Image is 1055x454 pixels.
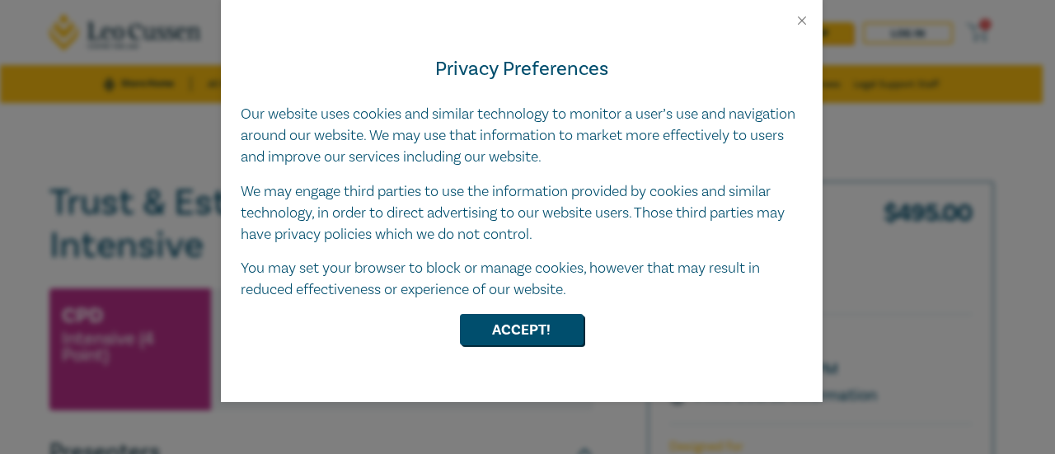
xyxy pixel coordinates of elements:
[241,258,803,301] p: You may set your browser to block or manage cookies, however that may result in reduced effective...
[241,181,803,246] p: We may engage third parties to use the information provided by cookies and similar technology, in...
[241,104,803,168] p: Our website uses cookies and similar technology to monitor a user’s use and navigation around our...
[460,314,584,345] button: Accept!
[795,13,809,28] button: Close
[241,54,803,84] h4: Privacy Preferences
